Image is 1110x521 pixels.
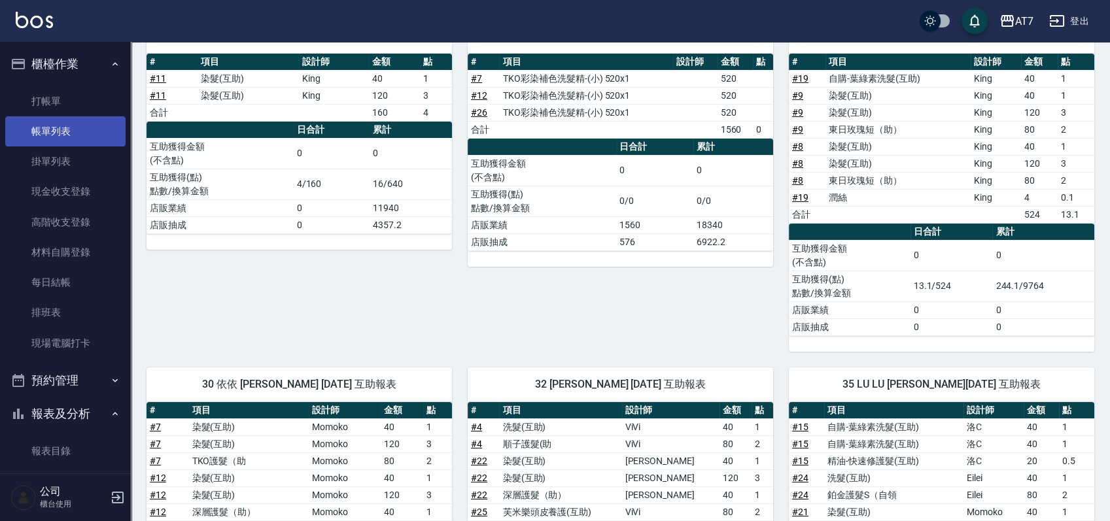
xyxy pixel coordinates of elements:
a: #9 [792,107,803,118]
td: 0 [911,318,993,335]
td: 6922.2 [693,233,773,250]
a: #7 [471,73,482,84]
td: 互助獲得金額 (不含點) [147,138,294,169]
a: #9 [792,90,803,101]
a: #12 [471,90,487,101]
button: AT7 [994,8,1039,35]
a: #4 [471,439,482,449]
td: 160 [369,104,420,121]
td: 0 [294,138,370,169]
td: 0 [911,301,993,318]
td: 互助獲得(點) 點數/換算金額 [789,271,911,301]
td: 自購-葉綠素洗髮(互助) [824,418,963,435]
td: 3 [752,469,773,486]
th: 點 [753,54,773,71]
a: #12 [150,490,166,500]
td: 互助獲得(點) 點數/換算金額 [147,169,294,199]
td: 互助獲得(點) 點數/換算金額 [468,186,616,216]
td: King [971,121,1021,138]
th: 日合計 [616,139,693,156]
span: 35 LU LU [PERSON_NAME][DATE] 互助報表 [805,378,1079,391]
th: # [147,402,189,419]
td: 120 [1021,155,1058,172]
td: 合計 [147,104,198,121]
td: 店販抽成 [468,233,616,250]
td: 深層護髮（助） [189,503,309,520]
th: # [468,54,500,71]
td: 4357.2 [370,216,452,233]
td: TKO彩染補色洗髮精-(小) 520x1 [500,87,673,104]
td: 0 [753,121,773,138]
img: Person [10,484,37,511]
a: #26 [471,107,487,118]
td: 自購-葉綠素洗髮(互助) [824,435,963,452]
td: 3 [1058,104,1094,121]
td: 1 [1058,70,1094,87]
td: 120 [381,435,423,452]
th: 項目 [189,402,309,419]
th: 設計師 [622,402,720,419]
th: 設計師 [309,402,381,419]
td: 2 [1058,172,1094,189]
td: 40 [1021,138,1058,155]
span: 30 依依 [PERSON_NAME] [DATE] 互助報表 [162,378,436,391]
a: 現金收支登錄 [5,176,126,207]
td: King [971,87,1021,104]
td: Momoko [309,503,381,520]
td: 4 [1021,189,1058,206]
td: 0.5 [1059,452,1094,469]
th: 設計師 [963,402,1024,419]
td: 1 [752,486,773,503]
td: 80 [1021,172,1058,189]
th: 點 [420,54,452,71]
td: 洗髮(互助) [824,469,963,486]
td: 1 [1058,87,1094,104]
th: 金額 [381,402,423,419]
th: 點 [1059,402,1094,419]
td: 染髮(互助) [189,418,309,435]
a: 帳單列表 [5,116,126,146]
button: 報表及分析 [5,397,126,431]
td: 4 [420,104,452,121]
a: #25 [471,507,487,517]
td: 18340 [693,216,773,233]
td: 潤絲 [825,189,971,206]
td: 東日玫瑰短（助） [825,172,971,189]
a: #22 [471,490,487,500]
th: 設計師 [971,54,1021,71]
a: #22 [471,456,487,466]
a: 店家日報表 [5,466,126,496]
td: 520 [718,104,753,121]
td: 0 [693,155,773,186]
th: 項目 [824,402,963,419]
table: a dense table [468,139,773,251]
td: 80 [720,435,752,452]
td: 染髮(互助) [825,155,971,172]
td: 染髮(互助) [198,87,300,104]
a: #24 [792,490,808,500]
th: 金額 [1021,54,1058,71]
td: 合計 [468,121,500,138]
td: 染髮(互助) [825,87,971,104]
td: 1 [423,418,452,435]
th: 累計 [370,122,452,139]
th: 日合計 [911,224,993,241]
td: 店販抽成 [789,318,911,335]
button: save [962,8,988,34]
td: 0 [911,240,993,271]
td: 524 [1021,206,1058,223]
td: 染髮(互助) [189,469,309,486]
a: 排班表 [5,297,126,328]
td: 80 [381,452,423,469]
td: 染髮(互助) [198,70,300,87]
td: 520 [718,87,753,104]
td: 1 [1059,469,1094,486]
p: 櫃台使用 [40,498,107,510]
button: 櫃檯作業 [5,47,126,81]
td: Eilei [963,486,1024,503]
td: Momoko [309,418,381,435]
td: 1 [1059,435,1094,452]
td: 2 [1058,121,1094,138]
td: 40 [1021,70,1058,87]
td: 鉑金護髮S（自領 [824,486,963,503]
